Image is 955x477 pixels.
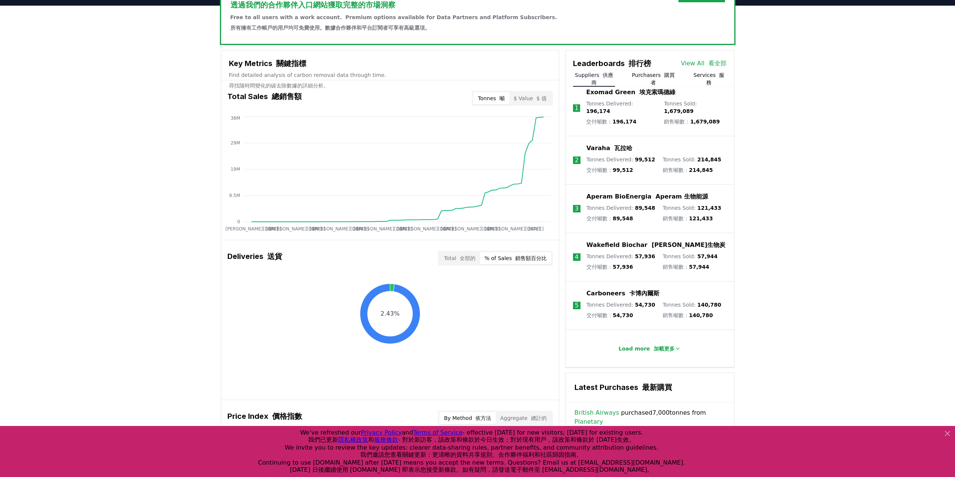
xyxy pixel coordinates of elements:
[656,193,708,200] font: Aperam 生物能源
[586,88,675,97] a: Exomad Green 埃克索瑪德綠
[692,71,726,86] button: Services
[230,14,557,35] p: Free to all users with a work account. Premium options available for Data Partners and Platform S...
[353,226,369,232] tspan: [DATE]
[575,417,603,426] a: Planetary
[629,59,651,68] font: 排行榜
[509,92,551,104] button: $ Value
[591,72,613,86] font: 供應商
[587,156,655,177] p: Tonnes Delivered :
[697,205,721,211] span: 121,433
[587,192,708,201] p: Aperam BioEnergia
[663,167,713,173] font: 銷售噸數：
[499,95,505,101] font: 噸
[380,310,400,317] text: 2.43%
[613,215,633,221] span: 89,548
[496,412,551,424] button: Aggregate
[444,226,496,232] tspan: [PERSON_NAME][DATE]
[690,119,720,125] span: 1,679,089
[227,91,302,106] h3: Total Sales
[635,205,655,211] span: 89,548
[642,383,672,392] font: 最新購買
[635,253,655,259] span: 57,936
[697,156,721,163] span: 214,845
[613,312,633,318] span: 54,730
[276,59,306,68] font: 關鍵指標
[272,412,302,421] font: 價格指數
[310,226,325,232] tspan: [DATE]
[639,89,675,96] font: 埃克索瑪德綠
[230,116,240,121] tspan: 38M
[612,119,636,125] span: 196,174
[614,144,632,152] font: 瓦拉哈
[227,411,302,426] h3: Price Index
[480,252,551,264] button: % of Sales
[586,88,675,97] p: Exomad Green
[689,215,713,221] span: 121,433
[663,301,721,322] p: Tonnes Sold :
[441,226,456,232] tspan: [DATE]
[629,290,659,297] font: 卡博內爾斯
[663,156,721,177] p: Tonnes Sold :
[613,167,633,173] span: 99,512
[397,226,412,232] tspan: [DATE]
[613,341,687,356] button: Load more 加載更多
[587,312,633,318] font: 交付噸數：
[664,100,726,128] p: Tonnes Sold :
[663,215,713,221] font: 銷售噸數：
[635,156,655,163] span: 99,512
[267,252,282,261] font: 送貨
[689,264,709,270] span: 57,944
[528,226,544,232] tspan: [DATE]
[587,289,660,298] p: Carboneers
[515,255,547,261] font: 銷售額百分比
[587,264,633,270] font: 交付噸數：
[575,104,578,113] p: 1
[664,108,693,114] span: 1,679,089
[689,167,713,173] span: 214,845
[269,226,322,232] tspan: [PERSON_NAME][DATE]
[473,92,509,104] button: Tonnes
[663,204,721,225] p: Tonnes Sold :
[697,302,721,308] span: 140,780
[613,264,633,270] span: 57,936
[536,95,546,101] font: $ 值
[230,0,396,9] font: 透過我們的合作夥伴入口網站獲取完整的市場洞察
[230,25,430,31] font: 所有擁有工作帳戶的用戶均可免費使用。數據合作夥伴和平台訂閱者可享有高級選項。
[587,241,725,250] a: Wakefield Biochar [PERSON_NAME]生物炭
[663,312,713,318] font: 銷售噸數：
[575,156,579,165] p: 2
[586,119,636,125] font: 交付噸數：
[439,412,496,424] button: By Method
[663,264,709,270] font: 銷售噸數：
[664,119,720,125] font: 銷售噸數：
[439,252,480,264] button: Total
[229,193,240,198] tspan: 9.5M
[575,253,579,262] p: 4
[587,301,655,322] p: Tonnes Delivered :
[689,312,713,318] span: 140,780
[587,253,655,274] p: Tonnes Delivered :
[400,226,453,232] tspan: [PERSON_NAME][DATE]
[663,253,717,274] p: Tonnes Sold :
[229,58,551,69] h3: Key Metrics
[227,251,282,266] h3: Deliveries
[587,204,655,225] p: Tonnes Delivered :
[488,226,540,232] tspan: [PERSON_NAME][DATE]
[708,60,726,67] font: 看全部
[484,226,500,232] tspan: [DATE]
[237,219,240,224] tspan: 0
[697,253,717,259] span: 57,944
[586,108,610,114] span: 196,174
[619,345,675,352] p: Load more
[651,241,725,248] font: [PERSON_NAME]生物炭
[575,204,579,213] p: 3
[272,92,302,101] font: 總銷售額
[587,167,633,173] font: 交付噸數：
[654,346,675,352] font: 加載更多
[587,241,725,250] p: Wakefield Biochar
[573,58,651,69] h3: Leaderboards
[586,100,656,128] p: Tonnes Delivered :
[313,226,365,232] tspan: [PERSON_NAME][DATE]
[575,408,725,441] span: purchased 7,000 tonnes from
[630,71,677,86] button: Purchasers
